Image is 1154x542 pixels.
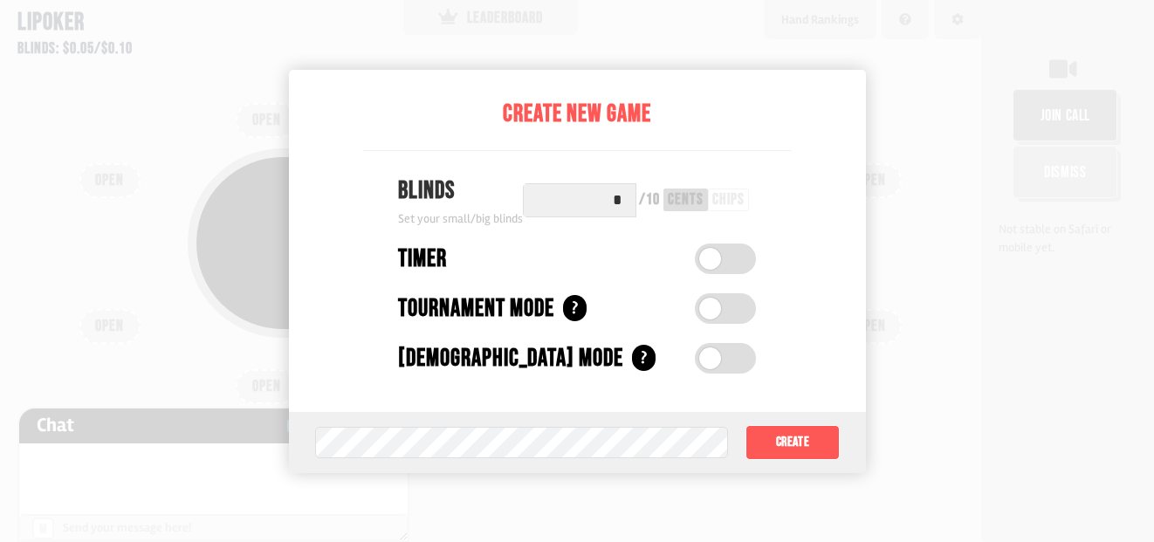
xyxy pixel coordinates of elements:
div: chips [712,192,745,208]
div: Blinds [398,173,523,209]
button: Create [745,425,839,460]
div: Create New Game [363,96,791,133]
div: cents [668,192,704,208]
div: Set your small/big blinds [398,209,523,228]
div: / 10 [639,192,660,208]
div: ? [563,295,587,321]
div: ? [632,345,656,371]
div: Timer [398,241,447,278]
div: [DEMOGRAPHIC_DATA] Mode [398,340,623,377]
div: Tournament Mode [398,291,554,327]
